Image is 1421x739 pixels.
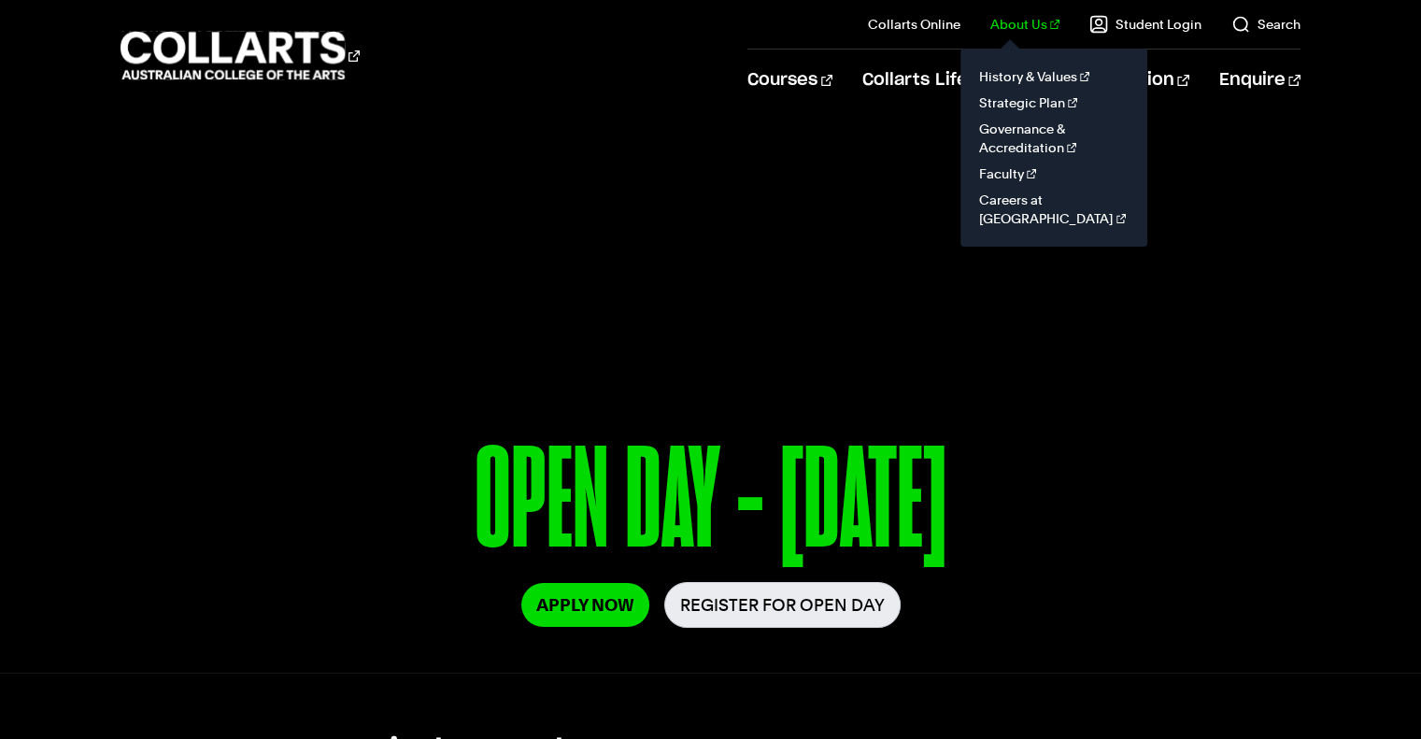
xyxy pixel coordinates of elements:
[862,50,983,111] a: Collarts Life
[159,428,1262,582] p: OPEN DAY - [DATE]
[1231,15,1300,34] a: Search
[664,582,901,628] a: Register for Open Day
[975,116,1132,161] a: Governance & Accreditation
[1089,15,1201,34] a: Student Login
[121,29,360,82] div: Go to homepage
[521,583,649,627] a: Apply Now
[1219,50,1300,111] a: Enquire
[990,15,1059,34] a: About Us
[975,187,1132,232] a: Careers at [GEOGRAPHIC_DATA]
[975,64,1132,90] a: History & Values
[868,15,960,34] a: Collarts Online
[747,50,832,111] a: Courses
[975,161,1132,187] a: Faculty
[975,90,1132,116] a: Strategic Plan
